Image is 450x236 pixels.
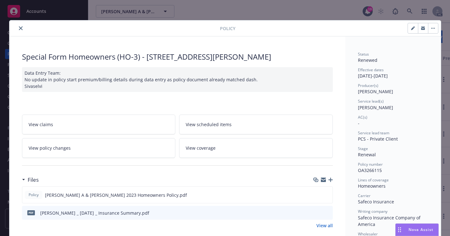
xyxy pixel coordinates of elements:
[22,67,333,92] div: Data Entry Team: No update in policy start premium/billing details during data entry as policy do...
[220,25,235,32] span: Policy
[22,138,176,158] a: View policy changes
[358,99,384,104] span: Service lead(s)
[396,224,403,236] div: Drag to move
[358,130,389,136] span: Service lead team
[325,210,330,216] button: preview file
[358,162,383,167] span: Policy number
[314,192,319,198] button: download file
[358,83,378,88] span: Producer(s)
[358,215,422,227] span: Safeco Insurance Company of America
[358,105,393,110] span: [PERSON_NAME]
[358,152,376,158] span: Renewal
[358,199,394,205] span: Safeco Insurance
[22,115,176,134] a: View claims
[179,138,333,158] a: View coverage
[179,115,333,134] a: View scheduled items
[358,67,384,72] span: Effective dates
[315,210,320,216] button: download file
[358,120,359,126] span: -
[358,167,382,173] span: OA3266115
[316,222,333,229] a: View all
[324,192,330,198] button: preview file
[358,51,369,57] span: Status
[358,209,387,214] span: Writing company
[27,192,40,198] span: Policy
[358,177,389,183] span: Lines of coverage
[358,67,428,79] div: [DATE] - [DATE]
[22,51,333,62] div: Special Form Homeowners (HO-3) - [STREET_ADDRESS][PERSON_NAME]
[358,183,386,189] span: Homeowners
[358,57,377,63] span: Renewed
[27,210,35,215] span: pdf
[186,121,232,128] span: View scheduled items
[358,146,368,151] span: Stage
[358,193,370,198] span: Carrier
[358,88,393,94] span: [PERSON_NAME]
[45,192,187,198] span: [PERSON_NAME] A & [PERSON_NAME] 2023 Homeowners Policy.pdf
[29,145,71,151] span: View policy changes
[409,227,433,232] span: Nova Assist
[40,210,149,216] div: [PERSON_NAME] _ [DATE] _ Insurance Summary.pdf
[358,136,398,142] span: PCS - Private Client
[395,223,439,236] button: Nova Assist
[29,121,53,128] span: View claims
[17,24,25,32] button: close
[22,176,39,184] div: Files
[186,145,216,151] span: View coverage
[358,115,367,120] span: AC(s)
[28,176,39,184] h3: Files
